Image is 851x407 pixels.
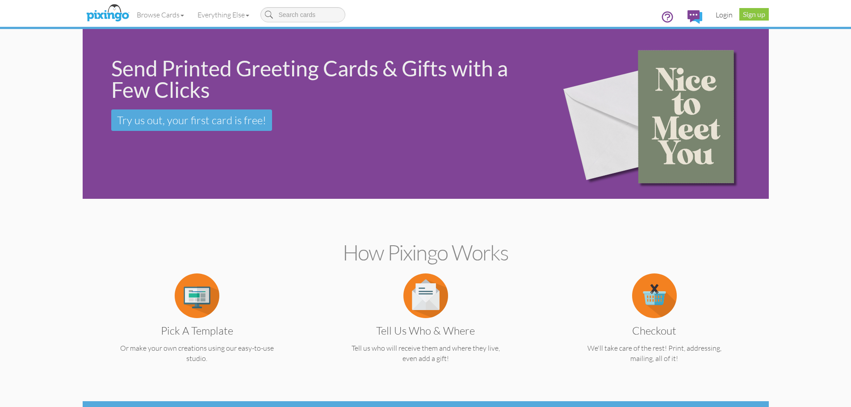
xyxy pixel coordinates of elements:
img: comments.svg [688,10,702,24]
span: Try us out, your first card is free! [117,113,266,127]
input: Search cards [260,7,345,22]
img: item.alt [175,273,219,318]
h3: Pick a Template [107,325,287,336]
p: Or make your own creations using our easy-to-use studio. [100,343,294,364]
a: Sign up [739,8,769,21]
h2: How Pixingo works [98,241,753,264]
p: Tell us who will receive them and where they live, even add a gift! [329,343,523,364]
h3: Checkout [564,325,745,336]
h3: Tell us Who & Where [335,325,516,336]
a: Browse Cards [130,4,191,26]
a: Pick a Template Or make your own creations using our easy-to-use studio. [100,290,294,364]
img: item.alt [632,273,677,318]
div: Send Printed Greeting Cards & Gifts with a Few Clicks [111,58,533,101]
a: Checkout We'll take care of the rest! Print, addressing, mailing, all of it! [558,290,751,364]
a: Login [709,4,739,26]
img: item.alt [403,273,448,318]
img: 15b0954d-2d2f-43ee-8fdb-3167eb028af9.png [547,17,763,212]
img: pixingo logo [84,2,131,25]
p: We'll take care of the rest! Print, addressing, mailing, all of it! [558,343,751,364]
a: Try us out, your first card is free! [111,109,272,131]
a: Tell us Who & Where Tell us who will receive them and where they live, even add a gift! [329,290,523,364]
a: Everything Else [191,4,256,26]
